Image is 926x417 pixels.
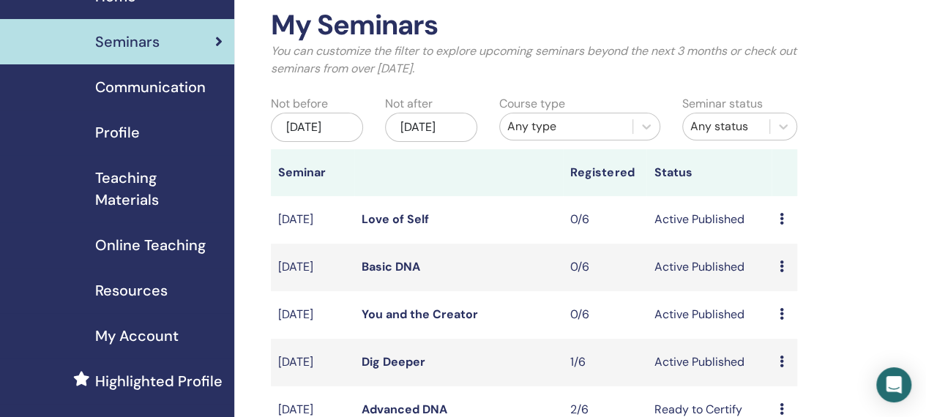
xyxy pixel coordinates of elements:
td: [DATE] [271,244,354,291]
p: You can customize the filter to explore upcoming seminars beyond the next 3 months or check out s... [271,42,797,78]
span: Online Teaching [95,234,206,256]
td: 0/6 [563,291,646,339]
td: [DATE] [271,196,354,244]
div: Any type [507,118,625,135]
div: Open Intercom Messenger [876,367,911,402]
span: My Account [95,325,179,347]
th: Status [646,149,772,196]
td: 0/6 [563,244,646,291]
div: [DATE] [385,113,477,142]
span: Profile [95,121,140,143]
a: Love of Self [362,211,429,227]
td: Active Published [646,196,772,244]
a: Basic DNA [362,259,420,274]
span: Resources [95,279,168,301]
td: Active Published [646,339,772,386]
a: Dig Deeper [362,354,425,369]
label: Seminar status [682,95,763,113]
label: Not before [271,95,328,113]
td: 0/6 [563,196,646,244]
h2: My Seminars [271,9,797,42]
th: Seminar [271,149,354,196]
span: Teaching Materials [95,167,223,211]
td: [DATE] [271,291,354,339]
span: Highlighted Profile [95,370,223,392]
td: Active Published [646,244,772,291]
td: 1/6 [563,339,646,386]
a: You and the Creator [362,307,478,322]
label: Not after [385,95,433,113]
div: Any status [690,118,762,135]
span: Communication [95,76,206,98]
td: [DATE] [271,339,354,386]
div: [DATE] [271,113,363,142]
td: Active Published [646,291,772,339]
span: Seminars [95,31,160,53]
a: Advanced DNA [362,402,447,417]
label: Course type [499,95,565,113]
th: Registered [563,149,646,196]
